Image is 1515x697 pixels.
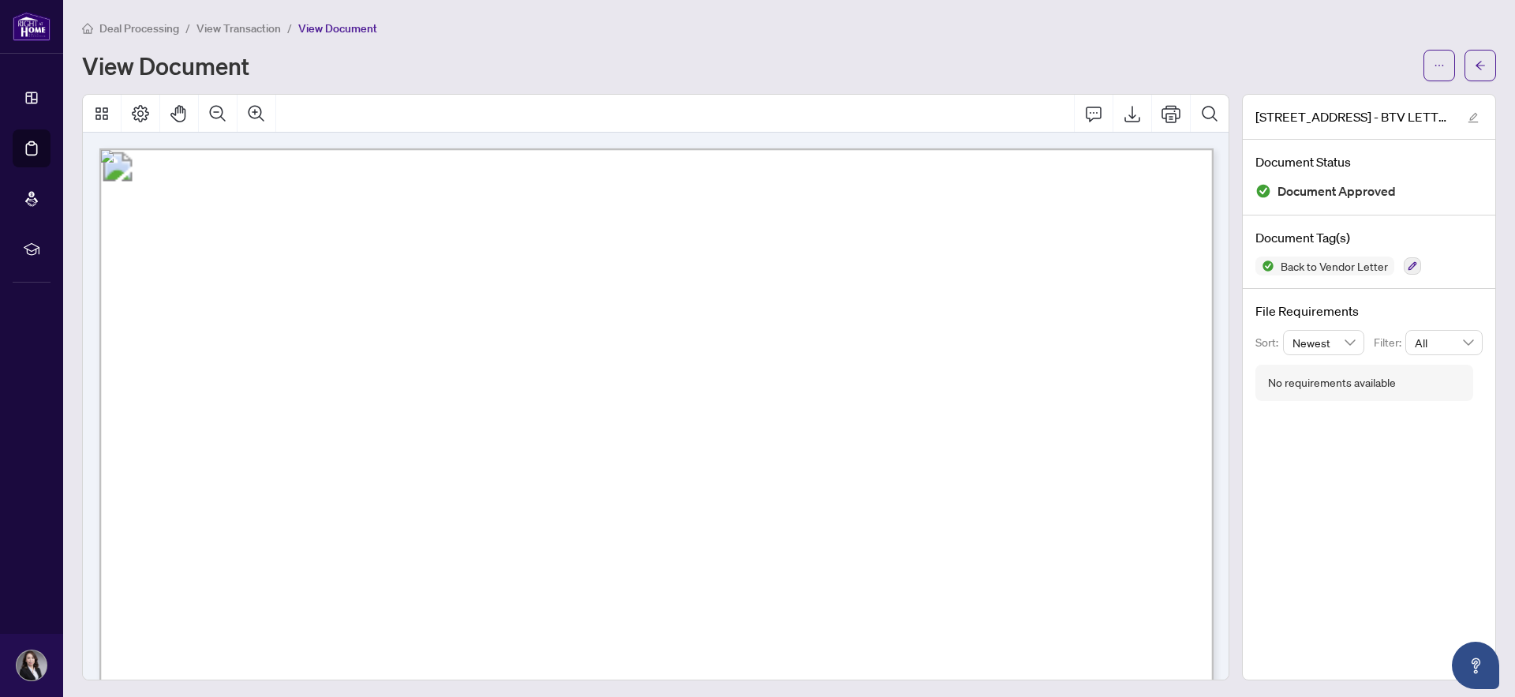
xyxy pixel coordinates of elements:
span: All [1415,331,1473,354]
span: Deal Processing [99,21,179,36]
span: [STREET_ADDRESS] - BTV LETTER.pdf [1255,107,1453,126]
span: View Transaction [196,21,281,36]
li: / [287,19,292,37]
img: Profile Icon [17,650,47,680]
p: Sort: [1255,334,1283,351]
span: Back to Vendor Letter [1274,260,1394,272]
h1: View Document [82,53,249,78]
h4: Document Tag(s) [1255,228,1483,247]
span: ellipsis [1434,60,1445,71]
span: Newest [1292,331,1356,354]
li: / [185,19,190,37]
img: Document Status [1255,183,1271,199]
span: View Document [298,21,377,36]
span: arrow-left [1475,60,1486,71]
img: Status Icon [1255,257,1274,275]
div: No requirements available [1268,374,1396,392]
span: edit [1468,112,1479,123]
span: home [82,23,93,34]
p: Filter: [1374,334,1405,351]
h4: Document Status [1255,152,1483,171]
span: Document Approved [1277,181,1396,202]
button: Open asap [1452,642,1499,689]
img: logo [13,12,50,41]
h4: File Requirements [1255,302,1483,320]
